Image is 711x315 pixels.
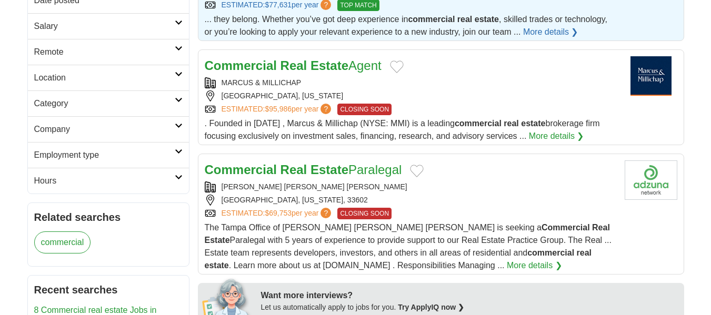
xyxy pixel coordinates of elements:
[527,248,574,257] strong: commercial
[625,160,677,200] img: Company logo
[28,142,189,168] a: Employment type
[205,162,402,177] a: Commercial Real EstateParalegal
[475,15,499,24] strong: estate
[34,231,91,253] a: commercial
[205,195,616,206] div: [GEOGRAPHIC_DATA], [US_STATE], 33602
[592,223,610,232] strong: Real
[28,65,189,90] a: Location
[261,289,678,302] div: Want more interviews?
[408,15,455,24] strong: commercial
[523,26,578,38] a: More details ❯
[205,119,600,140] span: . Founded in [DATE] , Marcus & Millichap (NYSE: MMI) is a leading brokerage firm focusing exclusi...
[542,223,590,232] strong: Commercial
[34,209,183,225] h2: Related searches
[28,13,189,39] a: Salary
[222,78,302,87] a: MARCUS & MILLICHAP
[337,208,392,219] span: CLOSING SOON
[281,162,307,177] strong: Real
[28,90,189,116] a: Category
[504,119,518,128] strong: real
[311,162,348,177] strong: Estate
[457,15,472,24] strong: real
[261,302,678,313] div: Let us automatically apply to jobs for you.
[205,162,277,177] strong: Commercial
[205,58,277,73] strong: Commercial
[222,208,334,219] a: ESTIMATED:$69,753per year?
[455,119,502,128] strong: commercial
[205,58,382,73] a: Commercial Real EstateAgent
[34,123,175,136] h2: Company
[222,104,334,115] a: ESTIMATED:$95,986per year?
[34,282,183,298] h2: Recent searches
[529,130,584,143] a: More details ❯
[205,261,229,270] strong: estate
[28,116,189,142] a: Company
[205,15,608,36] span: ... they belong. Whether you’ve got deep experience in , skilled trades or technology, or you’re ...
[321,208,331,218] span: ?
[521,119,545,128] strong: estate
[34,175,175,187] h2: Hours
[205,181,616,192] div: [PERSON_NAME] [PERSON_NAME] [PERSON_NAME]
[265,1,292,9] span: $77,631
[577,248,592,257] strong: real
[34,20,175,33] h2: Salary
[398,303,464,311] a: Try ApplyIQ now ❯
[281,58,307,73] strong: Real
[205,90,616,101] div: [GEOGRAPHIC_DATA], [US_STATE]
[28,39,189,65] a: Remote
[390,60,404,73] button: Add to favorite jobs
[34,72,175,84] h2: Location
[34,97,175,110] h2: Category
[311,58,348,73] strong: Estate
[34,46,175,58] h2: Remote
[507,259,562,272] a: More details ❯
[205,223,612,270] span: The Tampa Office of [PERSON_NAME] [PERSON_NAME] [PERSON_NAME] is seeking a Paralegal with 5 years...
[625,56,677,96] img: Marcus and Millichap logo
[337,104,392,115] span: CLOSING SOON
[34,149,175,161] h2: Employment type
[410,165,424,177] button: Add to favorite jobs
[205,236,230,245] strong: Estate
[28,168,189,194] a: Hours
[321,104,331,114] span: ?
[265,105,292,113] span: $95,986
[265,209,292,217] span: $69,753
